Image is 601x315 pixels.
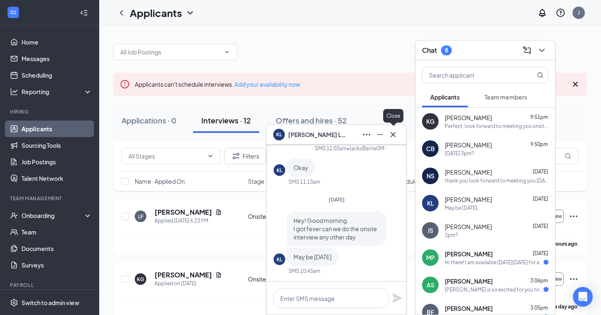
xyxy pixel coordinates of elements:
[21,154,92,170] a: Job Postings
[533,250,548,256] span: [DATE]
[21,298,79,307] div: Switch to admin view
[386,128,400,141] button: Cross
[550,241,577,247] b: 3 hours ago
[201,115,251,126] div: Interviews · 12
[445,177,549,184] div: thank you look forward to meeting you [DATE] at 3pm
[10,282,91,289] div: Payroll
[426,253,435,262] div: MP
[21,34,92,50] a: Home
[9,8,17,17] svg: WorkstreamLogo
[530,305,548,311] span: 3:05pm
[388,130,398,140] svg: Cross
[427,199,434,207] div: KL
[248,275,302,283] div: Onsite Interview
[21,211,85,220] div: Onboarding
[224,148,266,164] button: Filter Filters
[248,177,265,185] span: Stage
[231,151,241,161] svg: Filter
[289,178,320,185] div: SMS 11:13am
[10,108,91,115] div: Hiring
[215,272,222,278] svg: Document
[445,286,544,293] div: [PERSON_NAME] is so excited for you to join our team! Do you know anyone else who might be intere...
[207,153,214,159] svg: ChevronDown
[445,141,492,149] span: [PERSON_NAME]
[530,141,548,147] span: 9:50pm
[373,128,386,141] button: Minimize
[533,223,548,229] span: [DATE]
[135,177,185,185] span: Name · Applied On
[535,44,549,57] button: ChevronDown
[276,115,347,126] div: Offers and hires · 52
[10,88,18,96] svg: Analysis
[570,79,580,89] svg: Cross
[392,293,402,303] svg: Plane
[21,137,92,154] a: Sourcing Tools
[445,114,492,122] span: [PERSON_NAME]
[537,72,544,78] svg: MagnifyingGlass
[530,277,548,284] span: 3:06pm
[155,208,212,217] h5: [PERSON_NAME]
[155,270,212,279] h5: [PERSON_NAME]
[130,6,182,20] h1: Applicants
[533,168,548,175] span: [DATE]
[347,145,384,152] span: • JacksBarrieGM
[578,9,580,16] div: J
[21,240,92,257] a: Documents
[445,223,492,231] span: [PERSON_NAME]
[445,123,549,130] div: Perfect, look forward to meeting you onsite for an interview.
[234,81,300,88] a: Add your availability now
[215,209,222,216] svg: Document
[120,47,220,57] input: All Job Postings
[129,152,204,161] input: All Stages
[185,8,195,18] svg: ChevronDown
[80,9,88,17] svg: Collapse
[430,93,460,101] span: Applicants
[427,281,434,289] div: AS
[135,81,300,88] span: Applicants can't schedule interviews.
[445,304,493,313] span: [PERSON_NAME]
[427,226,433,234] div: JS
[375,130,385,140] svg: Minimize
[21,224,92,240] a: Team
[537,45,547,55] svg: ChevronDown
[537,8,547,18] svg: Notifications
[445,259,544,266] div: Hi there! I am available [DATE][DATE] for an interview but right now I am in kitchener I am movin...
[288,130,346,139] span: [PERSON_NAME] LATA
[422,46,437,55] h3: Chat
[21,88,93,96] div: Reporting
[569,211,579,221] svg: Ellipses
[21,67,92,83] a: Scheduling
[21,121,92,137] a: Applicants
[21,50,92,67] a: Messages
[445,150,474,157] div: [DATE] 3pm?
[224,49,230,55] svg: ChevronDown
[520,44,534,57] button: ComposeMessage
[426,144,435,153] div: CB
[445,250,493,258] span: [PERSON_NAME]
[155,217,222,225] div: Applied [DATE] 6:23 PM
[155,279,222,288] div: Applied on [DATE]
[522,45,532,55] svg: ComposeMessage
[445,168,492,176] span: [PERSON_NAME]
[530,114,548,120] span: 9:51pm
[427,172,434,180] div: NS
[293,253,332,261] span: May be [DATE]
[569,274,579,284] svg: Ellipses
[277,167,282,174] div: KL
[21,257,92,273] a: Surveys
[484,93,527,101] span: Team members
[565,153,571,159] svg: MagnifyingGlass
[445,195,492,204] span: [PERSON_NAME]
[445,47,448,54] div: 8
[445,232,458,239] div: 2pm?
[248,212,302,220] div: Onsite Interview
[422,67,520,83] input: Search applicant
[315,145,347,152] div: SMS 11:03am
[137,276,144,283] div: KG
[122,115,176,126] div: Applications · 0
[120,79,130,89] svg: Error
[329,197,345,203] span: [DATE]
[573,287,593,307] div: Open Intercom Messenger
[533,196,548,202] span: [DATE]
